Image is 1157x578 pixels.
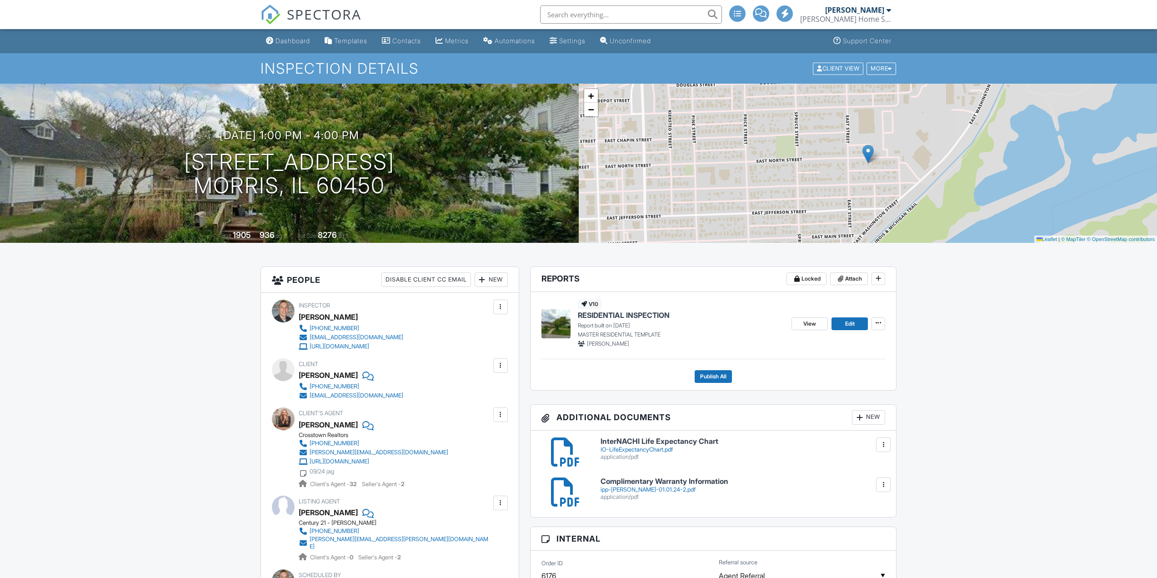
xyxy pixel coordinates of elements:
[310,334,403,341] div: [EMAIL_ADDRESS][DOMAIN_NAME]
[432,33,472,50] a: Metrics
[318,230,337,240] div: 8276
[310,325,359,332] div: [PHONE_NUMBER]
[1061,236,1086,242] a: © MapTiler
[260,5,280,25] img: The Best Home Inspection Software - Spectora
[299,418,358,432] a: [PERSON_NAME]
[601,477,886,486] h6: Complimentary Warranty Information
[310,536,491,550] div: [PERSON_NAME][EMAIL_ADDRESS][PERSON_NAME][DOMAIN_NAME]
[546,33,589,50] a: Settings
[812,65,866,71] a: Client View
[358,554,401,561] span: Seller's Agent -
[1087,236,1155,242] a: © OpenStreetMap contributors
[843,37,892,45] div: Support Center
[221,232,231,239] span: Built
[299,439,448,448] a: [PHONE_NUMBER]
[381,272,471,287] div: Disable Client CC Email
[299,302,330,309] span: Inspector
[299,536,491,550] a: [PERSON_NAME][EMAIL_ADDRESS][PERSON_NAME][DOMAIN_NAME]
[299,506,358,519] a: [PERSON_NAME]
[1058,236,1060,242] span: |
[297,232,316,239] span: Lot Size
[260,12,361,31] a: SPECTORA
[310,481,358,488] span: Client's Agent -
[299,457,448,466] a: [URL][DOMAIN_NAME]
[262,33,314,50] a: Dashboard
[852,410,885,425] div: New
[184,150,395,198] h1: [STREET_ADDRESS] Morris, IL 60450
[310,343,369,350] div: [URL][DOMAIN_NAME]
[276,232,289,239] span: sq. ft.
[334,37,367,45] div: Templates
[800,15,891,24] div: Rojek Home Services
[338,232,350,239] span: sq.ft.
[299,410,343,417] span: Client's Agent
[299,324,403,333] a: [PHONE_NUMBER]
[299,519,498,527] div: Century 21 - [PERSON_NAME]
[378,33,425,50] a: Contacts
[1037,236,1057,242] a: Leaflet
[310,383,359,390] div: [PHONE_NUMBER]
[310,440,359,447] div: [PHONE_NUMBER]
[830,33,895,50] a: Support Center
[531,405,897,431] h3: Additional Documents
[299,310,358,324] div: [PERSON_NAME]
[287,5,361,24] span: SPECTORA
[601,437,886,461] a: InterNACHI Life Expectancy Chart IO-LifeExpectancyChart.pdf application/pdf
[310,554,355,561] span: Client's Agent -
[584,103,598,116] a: Zoom out
[531,527,897,551] h3: Internal
[299,448,448,457] a: [PERSON_NAME][EMAIL_ADDRESS][DOMAIN_NAME]
[310,458,369,465] div: [URL][DOMAIN_NAME]
[275,37,310,45] div: Dashboard
[480,33,539,50] a: Automations (Advanced)
[233,230,251,240] div: 1905
[321,33,371,50] a: Templates
[601,453,886,461] div: application/pdf
[260,60,897,76] h1: Inspection Details
[825,5,884,15] div: [PERSON_NAME]
[601,486,886,493] div: ipp-[PERSON_NAME]-01.01.24-2.pdf
[401,481,405,488] strong: 2
[310,449,448,456] div: [PERSON_NAME][EMAIL_ADDRESS][DOMAIN_NAME]
[392,37,421,45] div: Contacts
[610,37,651,45] div: Unconfirmed
[350,481,357,488] strong: 32
[495,37,535,45] div: Automations
[261,267,519,293] h3: People
[310,468,334,475] div: 09/24 jag
[601,437,886,446] h6: InterNACHI Life Expectancy Chart
[299,382,403,391] a: [PHONE_NUMBER]
[397,554,401,561] strong: 2
[299,527,491,536] a: [PHONE_NUMBER]
[310,528,359,535] div: [PHONE_NUMBER]
[310,392,403,399] div: [EMAIL_ADDRESS][DOMAIN_NAME]
[601,477,886,501] a: Complimentary Warranty Information ipp-[PERSON_NAME]-01.01.24-2.pdf application/pdf
[260,230,275,240] div: 936
[220,129,359,141] h3: [DATE] 1:00 pm - 4:00 pm
[299,361,318,367] span: Client
[601,493,886,501] div: application/pdf
[299,498,340,505] span: Listing Agent
[299,342,403,351] a: [URL][DOMAIN_NAME]
[866,62,896,75] div: More
[719,558,757,567] label: Referral source
[588,90,594,101] span: +
[541,559,563,568] label: Order ID
[475,272,508,287] div: New
[540,5,722,24] input: Search everything...
[299,391,403,400] a: [EMAIL_ADDRESS][DOMAIN_NAME]
[559,37,586,45] div: Settings
[299,333,403,342] a: [EMAIL_ADDRESS][DOMAIN_NAME]
[596,33,655,50] a: Unconfirmed
[362,481,405,488] span: Seller's Agent -
[299,368,358,382] div: [PERSON_NAME]
[350,554,353,561] strong: 0
[601,446,886,453] div: IO-LifeExpectancyChart.pdf
[813,62,863,75] div: Client View
[862,145,874,163] img: Marker
[445,37,469,45] div: Metrics
[299,432,456,439] div: Crosstown Realtors
[584,89,598,103] a: Zoom in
